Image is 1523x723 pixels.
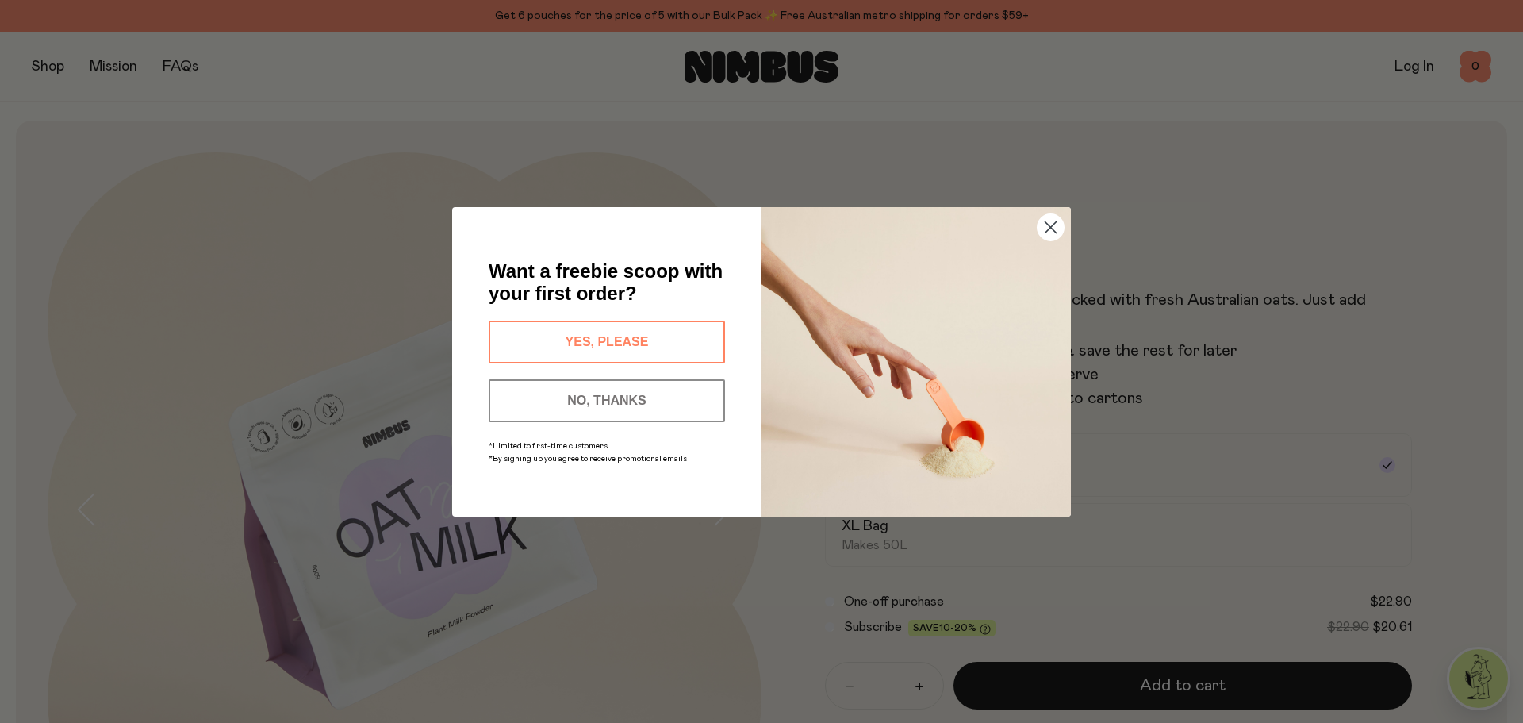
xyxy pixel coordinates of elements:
[489,321,725,363] button: YES, PLEASE
[489,455,687,463] span: *By signing up you agree to receive promotional emails
[489,260,723,304] span: Want a freebie scoop with your first order?
[761,207,1071,517] img: c0d45117-8e62-4a02-9742-374a5db49d45.jpeg
[1037,213,1065,241] button: Close dialog
[489,379,725,422] button: NO, THANKS
[489,442,608,450] span: *Limited to first-time customers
